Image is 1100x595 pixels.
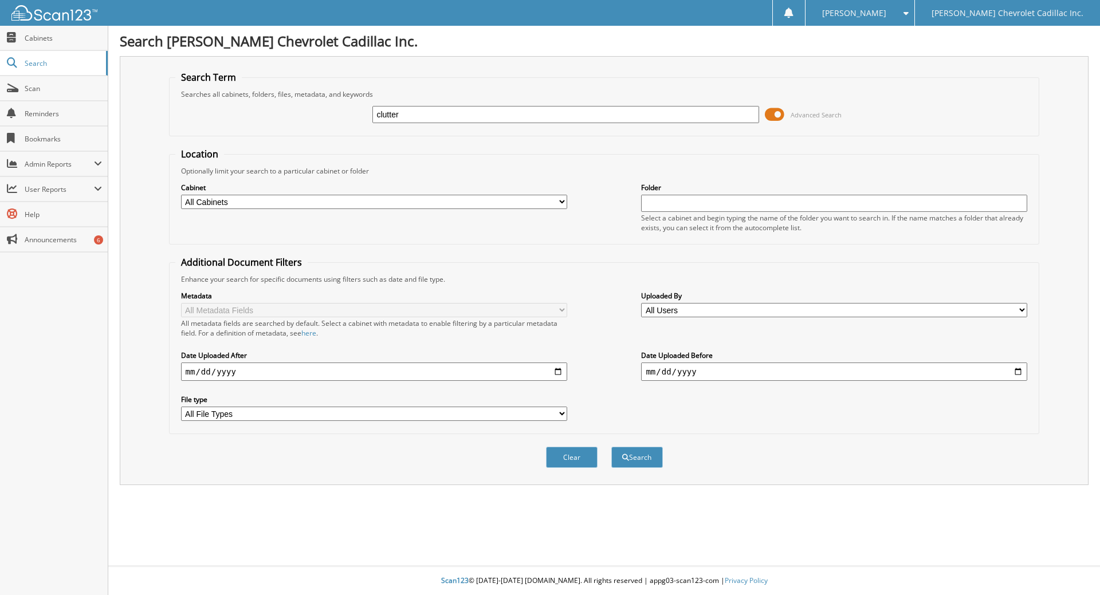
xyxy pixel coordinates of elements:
div: 6 [94,235,103,245]
button: Search [611,447,663,468]
span: User Reports [25,184,94,194]
span: Help [25,210,102,219]
a: Privacy Policy [725,576,768,585]
span: Announcements [25,235,102,245]
label: File type [181,395,567,404]
div: All metadata fields are searched by default. Select a cabinet with metadata to enable filtering b... [181,318,567,338]
div: Optionally limit your search to a particular cabinet or folder [175,166,1034,176]
label: Cabinet [181,183,567,192]
legend: Location [175,148,224,160]
span: [PERSON_NAME] Chevrolet Cadillac Inc. [932,10,1083,17]
button: Clear [546,447,598,468]
span: Scan [25,84,102,93]
legend: Search Term [175,71,242,84]
input: start [181,362,567,381]
label: Date Uploaded Before [641,350,1027,360]
label: Folder [641,183,1027,192]
div: © [DATE]-[DATE] [DOMAIN_NAME]. All rights reserved | appg03-scan123-com | [108,567,1100,595]
span: Advanced Search [791,111,842,119]
span: Search [25,58,100,68]
a: here [301,328,316,338]
div: Searches all cabinets, folders, files, metadata, and keywords [175,89,1034,99]
div: Select a cabinet and begin typing the name of the folder you want to search in. If the name match... [641,213,1027,233]
iframe: Chat Widget [1043,540,1100,595]
span: Admin Reports [25,159,94,169]
span: Cabinets [25,33,102,43]
span: Scan123 [441,576,469,585]
label: Uploaded By [641,291,1027,301]
span: Bookmarks [25,134,102,144]
img: scan123-logo-white.svg [11,5,97,21]
input: end [641,362,1027,381]
h1: Search [PERSON_NAME] Chevrolet Cadillac Inc. [120,31,1089,50]
legend: Additional Document Filters [175,256,308,269]
span: [PERSON_NAME] [822,10,886,17]
label: Date Uploaded After [181,350,567,360]
div: Enhance your search for specific documents using filters such as date and file type. [175,274,1034,284]
span: Reminders [25,109,102,119]
label: Metadata [181,291,567,301]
